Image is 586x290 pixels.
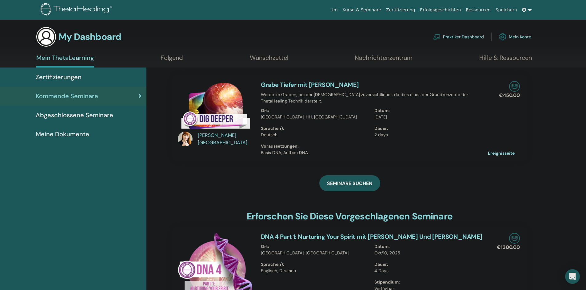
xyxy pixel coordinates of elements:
[374,132,484,138] p: 2 days
[36,27,56,47] img: generic-user-icon.jpg
[261,243,371,250] p: Ort :
[374,261,484,268] p: Dauer :
[340,4,384,16] a: Kurse & Seminare
[250,54,288,66] a: Wunschzettel
[374,114,484,120] p: [DATE]
[499,32,506,42] img: cog.svg
[261,107,371,114] p: Ort :
[36,91,98,101] span: Kommende Seminare
[58,31,121,42] h3: My Dashboard
[493,4,520,16] a: Speichern
[247,211,452,222] h3: Erforschen Sie diese vorgeschlagenen Seminare
[261,233,482,241] a: DNA 4 Part 1: Nurturing Your Spirit mit [PERSON_NAME] Und [PERSON_NAME]
[509,81,520,92] img: In-Person Seminar
[433,34,440,40] img: chalkboard-teacher.svg
[261,81,359,89] a: Grabe Tiefer mit [PERSON_NAME]
[261,143,488,149] p: Voraussetzungen :
[499,30,531,44] a: Mein Konto
[36,54,94,68] a: Mein ThetaLearning
[355,54,413,66] a: Nachrichtenzentrum
[374,279,484,285] p: Stipendium :
[499,92,520,99] p: €450.00
[497,244,520,251] p: €1300.00
[479,54,532,66] a: Hilfe & Ressourcen
[374,107,484,114] p: Datum :
[328,4,340,16] a: Um
[41,3,114,17] img: logo.png
[261,250,371,256] p: [GEOGRAPHIC_DATA], [GEOGRAPHIC_DATA]
[261,268,371,274] p: Englisch, Deutsch
[374,250,484,256] p: Okt/10, 2025
[261,132,371,138] p: Deutsch
[565,269,580,284] div: Open Intercom Messenger
[509,233,520,244] img: In-Person Seminar
[374,268,484,274] p: 4 Days
[261,149,488,156] p: Basis DNA, Aufbau DNA
[36,110,113,120] span: Abgeschlossene Seminare
[36,130,89,139] span: Meine Dokumente
[261,91,488,104] p: Werde im Graben, bei der [DEMOGRAPHIC_DATA] zuversichtlicher, da dies eines der Grundkonzepte der...
[178,81,253,133] img: Grabe Tiefer
[384,4,417,16] a: Zertifizierung
[161,54,183,66] a: Folgend
[417,4,463,16] a: Erfolgsgeschichten
[261,114,371,120] p: [GEOGRAPHIC_DATA], HH, [GEOGRAPHIC_DATA]
[178,132,193,146] img: default.jpg
[463,4,493,16] a: Ressourcen
[261,261,371,268] p: Sprachen) :
[261,125,371,132] p: Sprachen) :
[488,149,524,158] a: Ereignisseite
[433,30,484,44] a: Praktiker Dashboard
[374,243,484,250] p: Datum :
[198,132,255,146] a: [PERSON_NAME] [GEOGRAPHIC_DATA]
[374,125,484,132] p: Dauer :
[319,175,380,191] a: SEMINARE SUCHEN
[36,72,82,82] span: Zertifizierungen
[327,180,373,187] span: SEMINARE SUCHEN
